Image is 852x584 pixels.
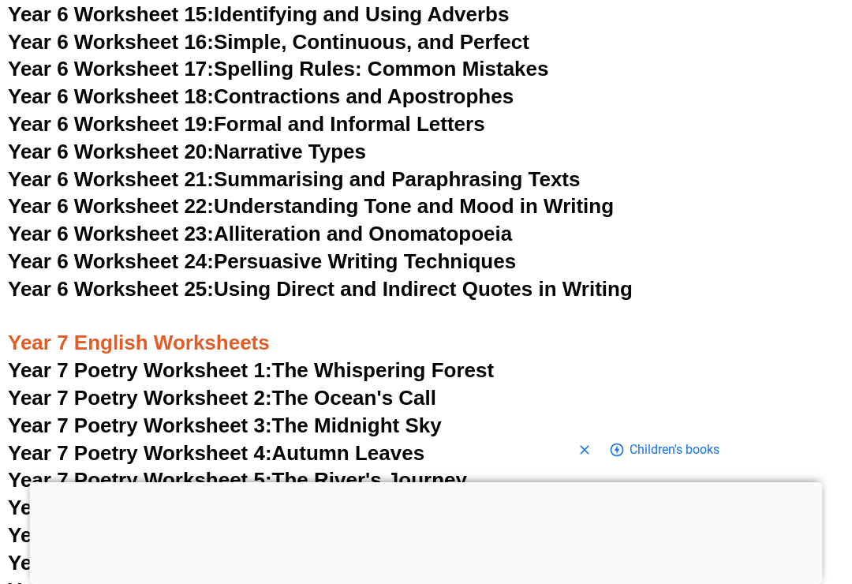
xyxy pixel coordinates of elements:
h3: Year 7 English Worksheets [8,304,844,358]
span: Year 7 Poetry Worksheet 3: [8,414,272,437]
a: Year 7 Poetry Worksheet 1:The Whispering Forest [8,358,494,382]
a: Year 6 Worksheet 21:Summarising and Paraphrasing Texts [8,167,580,191]
a: Year 7 Poetry Worksheet 8:The Enchanted Forest [8,551,487,575]
a: Year 7 Poetry Worksheet 6:The Secret Garden [8,496,454,519]
a: Year 6 Worksheet 18:Contractions and Apostrophes [8,84,514,108]
span: Year 6 Worksheet 23: [8,222,214,245]
span: Year 6 Worksheet 16: [8,30,214,54]
a: Year 6 Worksheet 15:Identifying and Using Adverbs [8,2,509,26]
span: Year 6 Worksheet 22: [8,194,214,218]
a: Year 7 Poetry Worksheet 2:The Ocean's Call [8,386,436,410]
a: Year 7 Poetry Worksheet 4:Autumn Leaves [8,441,424,465]
a: Year 7 Poetry Worksheet 5:The River's Journey [8,468,467,492]
a: Year 6 Worksheet 19:Formal and Informal Letters [8,112,485,136]
a: Year 6 Worksheet 17:Spelling Rules: Common Mistakes [8,57,548,80]
a: Year 6 Worksheet 22:Understanding Tone and Mood in Writing [8,194,614,218]
a: Year 7 Poetry Worksheet 3:The Midnight Sky [8,414,442,437]
a: Year 7 Poetry Worksheet 7:The Whispers of the Wind [8,523,523,547]
span: Year 7 Poetry Worksheet 2: [8,386,272,410]
span: Year 6 Worksheet 25: [8,277,214,301]
span: Year 6 Worksheet 24: [8,249,214,273]
a: Year 6 Worksheet 24:Persuasive Writing Techniques [8,249,516,273]
span: Year 7 Poetry Worksheet 4: [8,441,272,465]
a: Year 6 Worksheet 20:Narrative Types [8,140,366,163]
span: Year 7 Poetry Worksheet 8: [8,551,272,575]
a: Year 6 Worksheet 23:Alliteration and Onomatopoeia [8,222,512,245]
span: Year 6 Worksheet 15: [8,2,214,26]
span: Year 6 Worksheet 19: [8,112,214,136]
span: Year 6 Worksheet 18: [8,84,214,108]
iframe: Advertisement [30,482,823,580]
span: Year 6 Worksheet 20: [8,140,214,163]
a: Year 6 Worksheet 25:Using Direct and Indirect Quotes in Writing [8,277,633,301]
iframe: Chat Widget [581,406,852,584]
span: Year 7 Poetry Worksheet 6: [8,496,272,519]
span: Year 6 Worksheet 21: [8,167,214,191]
span: Year 7 Poetry Worksheet 7: [8,523,272,547]
span: Year 7 Poetry Worksheet 1: [8,358,272,382]
svg: Close shopping anchor [577,442,592,458]
a: Year 6 Worksheet 16:Simple, Continuous, and Perfect [8,30,529,54]
span: Year 7 Poetry Worksheet 5: [8,468,272,492]
span: Year 6 Worksheet 17: [8,57,214,80]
